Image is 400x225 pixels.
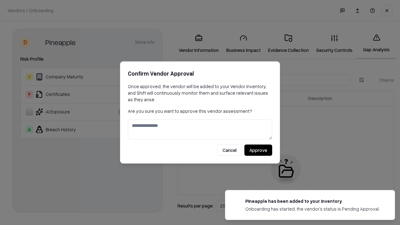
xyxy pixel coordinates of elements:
div: Pineapple has been added to your inventory [245,198,380,204]
h2: Confirm Vendor Approval [128,69,272,78]
div: Onboarding has started, the vendor's status is Pending Approval. [245,206,380,212]
p: Once approved, the vendor will be added to your Vendor Inventory, and Shift will continuously mon... [128,83,272,103]
button: Approve [244,145,272,156]
p: Are you sure you want to approve this vendor assessment? [128,108,272,114]
button: Cancel [217,145,242,156]
img: pineappleenergy.com [233,198,240,205]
